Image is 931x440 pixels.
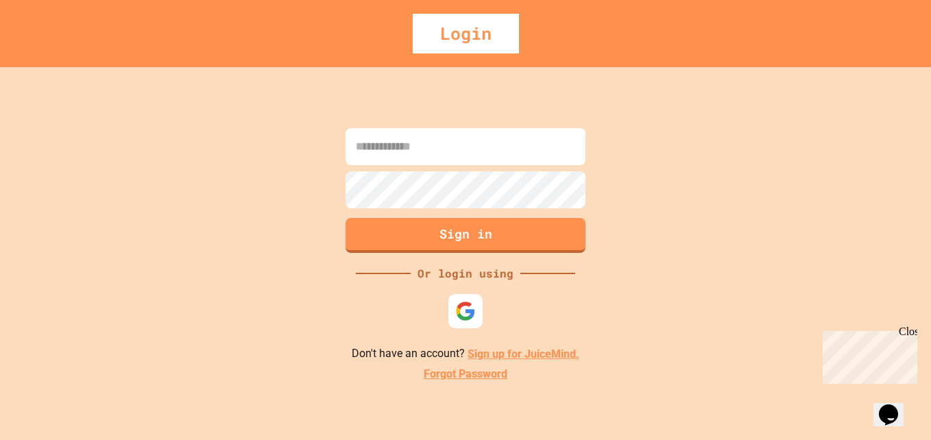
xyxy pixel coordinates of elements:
[455,301,476,321] img: google-icon.svg
[468,347,579,360] a: Sign up for JuiceMind.
[5,5,95,87] div: Chat with us now!Close
[352,345,579,363] p: Don't have an account?
[873,385,917,426] iframe: chat widget
[411,265,520,282] div: Or login using
[346,218,585,253] button: Sign in
[424,366,507,382] a: Forgot Password
[817,326,917,384] iframe: chat widget
[413,14,519,53] div: Login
